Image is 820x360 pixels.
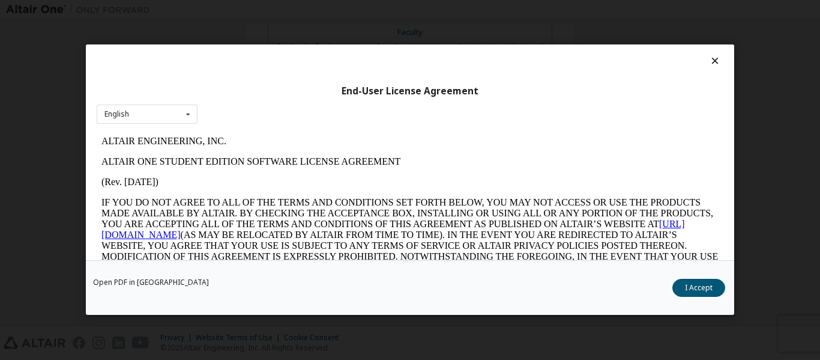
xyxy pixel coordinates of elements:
[93,279,209,287] a: Open PDF in [GEOGRAPHIC_DATA]
[5,5,622,16] p: ALTAIR ENGINEERING, INC.
[5,46,622,56] p: (Rev. [DATE])
[104,111,129,118] div: English
[5,88,588,109] a: [URL][DOMAIN_NAME]
[672,279,725,297] button: I Accept
[5,25,622,36] p: ALTAIR ONE STUDENT EDITION SOFTWARE LICENSE AGREEMENT
[97,85,723,97] div: End-User License Agreement
[5,66,622,153] p: IF YOU DO NOT AGREE TO ALL OF THE TERMS AND CONDITIONS SET FORTH BELOW, YOU MAY NOT ACCESS OR USE...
